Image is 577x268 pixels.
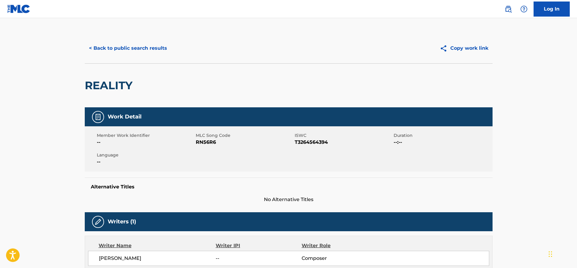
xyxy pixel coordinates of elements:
[97,132,194,139] span: Member Work Identifier
[216,255,301,262] span: --
[94,113,102,121] img: Work Detail
[99,242,216,249] div: Writer Name
[99,255,216,262] span: [PERSON_NAME]
[85,196,493,203] span: No Alternative Titles
[216,242,302,249] div: Writer IPI
[549,245,552,263] div: Drag
[394,132,491,139] span: Duration
[94,218,102,225] img: Writers
[440,45,450,52] img: Copy work link
[302,255,380,262] span: Composer
[97,152,194,158] span: Language
[295,139,392,146] span: T3264564394
[91,184,487,190] h5: Alternative Titles
[97,158,194,166] span: --
[7,5,30,13] img: MLC Logo
[436,41,493,56] button: Copy work link
[518,3,530,15] div: Help
[108,113,141,120] h5: Work Detail
[85,41,171,56] button: < Back to public search results
[502,3,514,15] a: Public Search
[85,79,135,92] h2: REALITY
[547,239,577,268] iframe: Chat Widget
[295,132,392,139] span: ISWC
[196,132,293,139] span: MLC Song Code
[505,5,512,13] img: search
[302,242,380,249] div: Writer Role
[394,139,491,146] span: --:--
[520,5,528,13] img: help
[196,139,293,146] span: RN56R6
[97,139,194,146] span: --
[534,2,570,17] a: Log In
[108,218,136,225] h5: Writers (1)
